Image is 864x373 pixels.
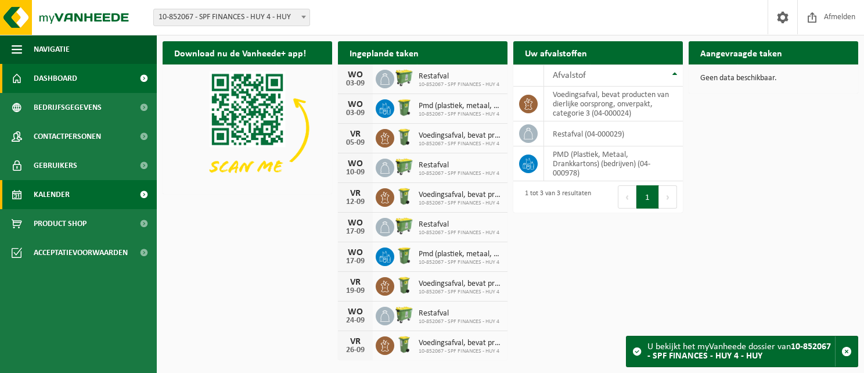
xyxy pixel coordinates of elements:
[163,41,318,64] h2: Download nu de Vanheede+ app!
[419,259,502,266] span: 10-852067 - SPF FINANCES - HUY 4
[344,317,367,325] div: 24-09
[419,131,502,141] span: Voedingsafval, bevat producten van dierlijke oorsprong, onverpakt, categorie 3
[659,185,677,209] button: Next
[344,346,367,354] div: 26-09
[419,81,499,88] span: 10-852067 - SPF FINANCES - HUY 4
[344,189,367,198] div: VR
[419,72,499,81] span: Restafval
[419,339,502,348] span: Voedingsafval, bevat producten van dierlijke oorsprong, onverpakt, categorie 3
[34,151,77,180] span: Gebruikers
[419,191,502,200] span: Voedingsafval, bevat producten van dierlijke oorsprong, onverpakt, categorie 3
[419,161,499,170] span: Restafval
[394,246,414,266] img: WB-0240-HPE-GN-51
[519,184,591,210] div: 1 tot 3 van 3 resultaten
[419,348,502,355] span: 10-852067 - SPF FINANCES - HUY 4
[338,41,430,64] h2: Ingeplande taken
[419,102,502,111] span: Pmd (plastiek, metaal, drankkartons) (bedrijven)
[344,228,367,236] div: 17-09
[394,335,414,354] img: WB-0140-HPE-GN-50
[344,278,367,287] div: VR
[544,121,683,146] td: restafval (04-000029)
[647,336,835,367] div: U bekijkt het myVanheede dossier van
[34,238,128,267] span: Acceptatievoorwaarden
[553,71,586,80] span: Afvalstof
[419,220,499,229] span: Restafval
[344,130,367,139] div: VR
[394,216,414,236] img: WB-0660-HPE-GN-51
[419,111,502,118] span: 10-852067 - SPF FINANCES - HUY 4
[344,168,367,177] div: 10-09
[34,209,87,238] span: Product Shop
[419,279,502,289] span: Voedingsafval, bevat producten van dierlijke oorsprong, onverpakt, categorie 3
[419,318,499,325] span: 10-852067 - SPF FINANCES - HUY 4
[419,250,502,259] span: Pmd (plastiek, metaal, drankkartons) (bedrijven)
[344,159,367,168] div: WO
[344,248,367,257] div: WO
[419,289,502,296] span: 10-852067 - SPF FINANCES - HUY 4
[344,70,367,80] div: WO
[394,305,414,325] img: WB-0660-HPE-GN-51
[394,98,414,117] img: WB-0240-HPE-GN-51
[163,64,332,192] img: Download de VHEPlus App
[34,35,70,64] span: Navigatie
[618,185,636,209] button: Previous
[344,198,367,206] div: 12-09
[344,80,367,88] div: 03-09
[153,9,310,26] span: 10-852067 - SPF FINANCES - HUY 4 - HUY
[34,122,101,151] span: Contactpersonen
[344,139,367,147] div: 05-09
[689,41,794,64] h2: Aangevraagde taken
[700,74,847,83] p: Geen data beschikbaar.
[544,146,683,181] td: PMD (Plastiek, Metaal, Drankkartons) (bedrijven) (04-000978)
[394,275,414,295] img: WB-0140-HPE-GN-50
[344,100,367,109] div: WO
[344,109,367,117] div: 03-09
[419,200,502,207] span: 10-852067 - SPF FINANCES - HUY 4
[154,9,309,26] span: 10-852067 - SPF FINANCES - HUY 4 - HUY
[34,93,102,122] span: Bedrijfsgegevens
[419,170,499,177] span: 10-852067 - SPF FINANCES - HUY 4
[344,337,367,346] div: VR
[344,287,367,295] div: 19-09
[419,229,499,236] span: 10-852067 - SPF FINANCES - HUY 4
[34,180,70,209] span: Kalender
[394,186,414,206] img: WB-0140-HPE-GN-50
[344,307,367,317] div: WO
[647,342,831,361] strong: 10-852067 - SPF FINANCES - HUY 4 - HUY
[394,127,414,147] img: WB-0140-HPE-GN-50
[513,41,599,64] h2: Uw afvalstoffen
[419,309,499,318] span: Restafval
[344,257,367,266] div: 17-09
[344,218,367,228] div: WO
[636,185,659,209] button: 1
[34,64,77,93] span: Dashboard
[544,87,683,121] td: voedingsafval, bevat producten van dierlijke oorsprong, onverpakt, categorie 3 (04-000024)
[394,68,414,88] img: WB-0660-HPE-GN-51
[394,157,414,177] img: WB-0660-HPE-GN-51
[419,141,502,148] span: 10-852067 - SPF FINANCES - HUY 4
